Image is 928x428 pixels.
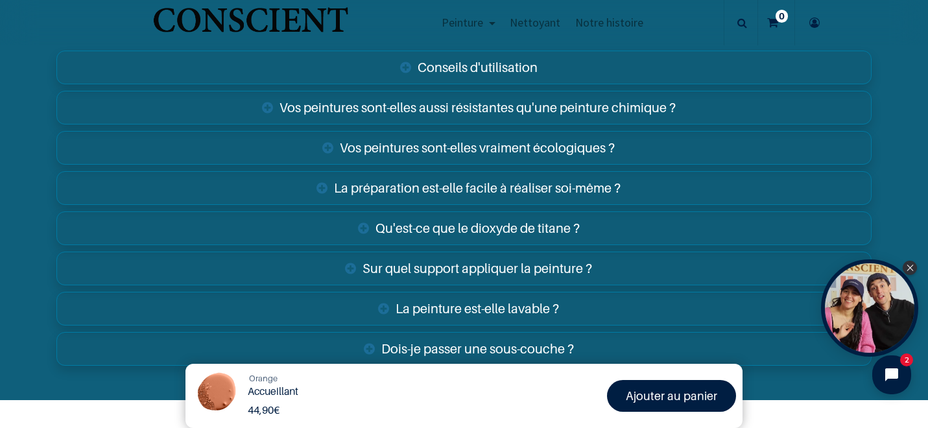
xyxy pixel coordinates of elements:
[249,372,278,385] a: Orange
[607,380,736,412] a: Ajouter au panier
[56,51,872,84] a: Conseils d'utilisation
[56,252,872,285] a: Sur quel support appliquer la peinture ?
[575,15,643,30] span: Notre histoire
[56,332,872,366] a: Dois-je passer une sous-couche ?
[192,370,241,419] img: Product Image
[248,403,274,416] span: 44,90
[248,385,473,398] h1: Accueillant
[56,171,872,205] a: La préparation est-elle facile à réaliser soi-même ?
[626,389,717,403] font: Ajouter au panier
[56,292,872,326] a: La peinture est-elle lavable ?
[821,259,918,357] div: Open Tolstoy
[861,344,922,405] iframe: Tidio Chat
[442,15,483,30] span: Peinture
[56,211,872,245] a: Qu'est-ce que le dioxyde de titane ?
[821,259,918,357] div: Open Tolstoy widget
[56,91,872,125] a: Vos peintures sont-elles aussi résistantes qu'une peinture chimique ?
[248,403,280,416] b: €
[776,10,788,23] sup: 0
[903,261,917,275] div: Close Tolstoy widget
[249,373,278,383] span: Orange
[821,259,918,357] div: Tolstoy bubble widget
[510,15,560,30] span: Nettoyant
[56,131,872,165] a: Vos peintures sont-elles vraiment écologiques ?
